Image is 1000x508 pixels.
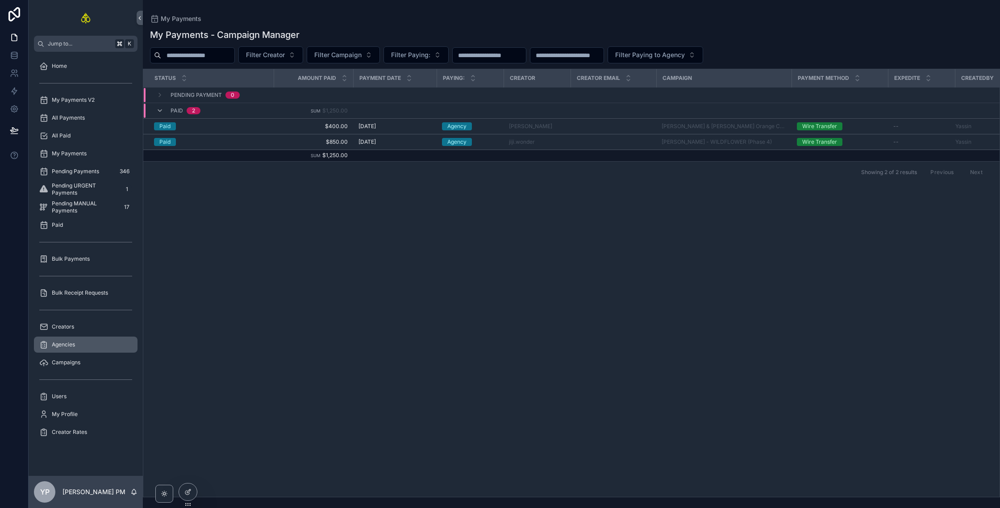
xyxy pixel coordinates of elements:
[62,487,125,496] p: [PERSON_NAME] PM
[34,285,137,301] a: Bulk Receipt Requests
[34,146,137,162] a: My Payments
[662,138,772,146] a: [PERSON_NAME] - WILDFLOWER (Phase 4)
[154,75,176,82] span: Status
[52,150,87,157] span: My Payments
[121,202,132,212] div: 17
[52,200,118,214] span: Pending MANUAL Payments
[40,487,50,497] span: YP
[279,138,348,146] a: $850.00
[447,122,467,130] div: Agency
[52,168,99,175] span: Pending Payments
[52,182,118,196] span: Pending URGENT Payments
[311,108,321,113] small: Sum
[34,388,137,404] a: Users
[893,123,899,130] span: --
[961,75,994,82] span: CreatedBy
[358,123,431,130] a: [DATE]
[314,50,362,59] span: Filter Campaign
[48,40,112,47] span: Jump to...
[171,92,222,99] span: Pending Payment
[662,138,786,146] a: [PERSON_NAME] - WILDFLOWER (Phase 4)
[161,14,201,23] span: My Payments
[861,169,917,176] span: Showing 2 of 2 results
[662,75,692,82] span: Campaign
[442,138,498,146] a: Agency
[52,359,80,366] span: Campaigns
[279,123,348,130] a: $400.00
[34,319,137,335] a: Creators
[52,323,74,330] span: Creators
[802,138,837,146] div: Wire Transfer
[246,50,285,59] span: Filter Creator
[894,75,920,82] span: Expedite
[34,251,137,267] a: Bulk Payments
[52,221,63,229] span: Paid
[798,75,849,82] span: Payment Method
[52,96,95,104] span: My Payments V2
[443,75,465,82] span: Paying:
[391,50,430,59] span: Filter Paying:
[231,92,234,99] div: 0
[34,128,137,144] a: All Paid
[509,138,535,146] a: jiji.wonder
[298,75,336,82] span: Amount Paid
[29,52,143,452] div: scrollable content
[34,92,137,108] a: My Payments V2
[358,138,376,146] span: [DATE]
[192,107,195,114] div: 2
[52,411,78,418] span: My Profile
[238,46,303,63] button: Select Button
[52,114,85,121] span: All Payments
[802,122,837,130] div: Wire Transfer
[322,152,348,158] span: $1,250.00
[52,255,90,262] span: Bulk Payments
[52,62,67,70] span: Home
[154,138,268,146] a: Paid
[662,123,786,130] a: [PERSON_NAME] & [PERSON_NAME] Orange County - Rearrange My World
[34,406,137,422] a: My Profile
[893,138,899,146] span: --
[150,29,300,41] h1: My Payments - Campaign Manager
[509,123,552,130] a: [PERSON_NAME]
[121,184,132,195] div: 1
[797,138,883,146] a: Wire Transfer
[322,107,348,114] span: $1,250.00
[34,354,137,371] a: Campaigns
[510,75,535,82] span: Creator
[358,123,376,130] span: [DATE]
[52,429,87,436] span: Creator Rates
[509,123,565,130] a: [PERSON_NAME]
[307,46,380,63] button: Select Button
[358,138,431,146] a: [DATE]
[52,341,75,348] span: Agencies
[159,138,171,146] div: Paid
[159,122,171,130] div: Paid
[509,138,565,146] a: jiji.wonder
[955,123,971,130] a: Yassin
[34,163,137,179] a: Pending Payments346
[171,107,183,114] span: Paid
[154,122,268,130] a: Paid
[577,75,620,82] span: Creator Email
[442,122,498,130] a: Agency
[34,424,137,440] a: Creator Rates
[52,289,108,296] span: Bulk Receipt Requests
[34,217,137,233] a: Paid
[893,138,950,146] a: --
[615,50,685,59] span: Filter Paying to Agency
[117,166,132,177] div: 346
[34,110,137,126] a: All Payments
[80,11,92,25] img: App logo
[126,40,133,47] span: K
[52,393,67,400] span: Users
[955,138,971,146] span: Yassin
[797,122,883,130] a: Wire Transfer
[52,132,71,139] span: All Paid
[34,36,137,52] button: Jump to...K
